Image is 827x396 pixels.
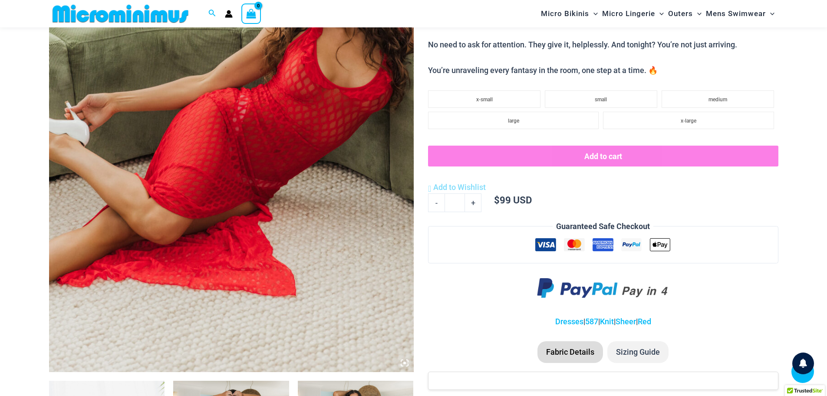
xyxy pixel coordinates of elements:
a: Sheer [616,317,636,326]
a: OutersMenu ToggleMenu Toggle [666,3,704,25]
span: x-large [681,118,696,124]
li: large [428,112,599,129]
input: Product quantity [445,193,465,212]
a: Mens SwimwearMenu ToggleMenu Toggle [704,3,777,25]
bdi: 99 USD [494,193,532,206]
span: Menu Toggle [693,3,702,25]
p: | | | | [428,315,778,328]
li: Fabric Details [537,341,603,363]
li: x-small [428,90,540,108]
a: Micro BikinisMenu ToggleMenu Toggle [539,3,600,25]
a: Dresses [555,317,583,326]
span: $ [494,193,500,206]
span: large [508,118,519,124]
a: Red [638,317,651,326]
img: MM SHOP LOGO FLAT [49,4,192,23]
a: - [428,193,445,212]
span: Mens Swimwear [706,3,766,25]
span: Micro Lingerie [602,3,655,25]
nav: Site Navigation [537,1,778,26]
button: Add to cart [428,146,778,166]
li: Sizing Guide [607,341,669,363]
span: Menu Toggle [589,3,598,25]
span: Menu Toggle [766,3,774,25]
a: Add to Wishlist [428,181,486,194]
a: Knit [600,317,614,326]
a: + [465,193,481,212]
span: medium [708,97,727,103]
span: Add to Wishlist [433,183,486,192]
span: x-small [476,97,493,103]
a: Search icon link [208,8,216,19]
span: Menu Toggle [655,3,664,25]
span: Micro Bikinis [541,3,589,25]
span: Outers [668,3,693,25]
a: View Shopping Cart, empty [241,3,261,23]
li: small [545,90,657,108]
li: medium [662,90,774,108]
a: Account icon link [225,10,233,18]
a: 587 [585,317,598,326]
legend: Guaranteed Safe Checkout [553,220,653,233]
span: small [595,97,607,103]
a: Micro LingerieMenu ToggleMenu Toggle [600,3,666,25]
li: x-large [603,112,774,129]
